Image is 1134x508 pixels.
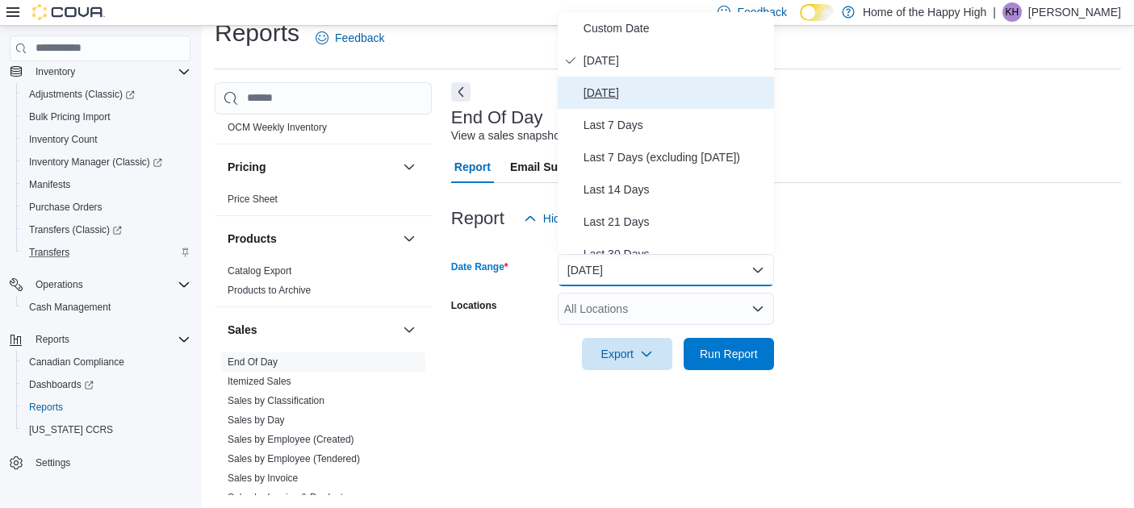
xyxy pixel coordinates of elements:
[228,121,327,134] span: OCM Weekly Inventory
[29,246,69,259] span: Transfers
[228,453,360,464] a: Sales by Employee (Tendered)
[228,452,360,465] span: Sales by Employee (Tendered)
[543,210,628,227] span: Hide Parameters
[215,118,432,144] div: OCM
[23,398,69,417] a: Reports
[23,243,190,262] span: Transfers
[228,284,311,297] span: Products to Archive
[32,4,105,20] img: Cova
[228,492,343,503] a: Sales by Invoice & Product
[228,394,324,407] span: Sales by Classification
[228,322,257,338] h3: Sales
[23,175,190,194] span: Manifests
[451,82,471,102] button: Next
[309,22,391,54] a: Feedback
[23,130,104,149] a: Inventory Count
[23,85,141,104] a: Adjustments (Classic)
[335,30,384,46] span: Feedback
[3,328,197,351] button: Reports
[29,223,122,236] span: Transfers (Classic)
[23,375,190,394] span: Dashboards
[228,414,285,426] a: Sales by Day
[451,108,543,127] h3: End Of Day
[16,396,197,418] button: Reports
[29,378,94,391] span: Dashboards
[23,175,77,194] a: Manifests
[16,296,197,319] button: Cash Management
[16,173,197,196] button: Manifests
[16,241,197,264] button: Transfers
[228,322,396,338] button: Sales
[29,452,190,473] span: Settings
[1028,2,1121,22] p: [PERSON_NAME]
[23,420,190,439] span: Washington CCRS
[584,244,768,264] span: Last 30 Days
[36,278,83,291] span: Operations
[558,254,774,286] button: [DATE]
[228,193,278,206] span: Price Sheet
[863,2,986,22] p: Home of the Happy High
[29,156,162,169] span: Inventory Manager (Classic)
[16,219,197,241] a: Transfers (Classic)
[1006,2,1019,22] span: KH
[23,107,117,127] a: Bulk Pricing Import
[29,178,70,191] span: Manifests
[228,434,354,445] a: Sales by Employee (Created)
[215,17,299,49] h1: Reports
[228,122,327,133] a: OCM Weekly Inventory
[36,65,75,78] span: Inventory
[23,352,190,372] span: Canadian Compliance
[3,60,197,83] button: Inventory
[993,2,996,22] p: |
[700,346,758,362] span: Run Report
[23,107,190,127] span: Bulk Pricing Import
[16,373,197,396] a: Dashboards
[23,220,190,239] span: Transfers (Classic)
[228,159,396,175] button: Pricing
[584,115,768,135] span: Last 7 Days
[23,130,190,149] span: Inventory Count
[3,273,197,296] button: Operations
[23,243,76,262] a: Transfers
[16,83,197,106] a: Adjustments (Classic)
[451,127,688,144] div: View a sales snapshot for a date or date range.
[29,88,135,101] span: Adjustments (Classic)
[684,338,774,370] button: Run Report
[29,110,111,123] span: Bulk Pricing Import
[29,356,124,369] span: Canadian Compliance
[29,401,63,414] span: Reports
[16,151,197,173] a: Inventory Manager (Classic)
[23,420,119,439] a: [US_STATE] CCRS
[23,198,109,217] a: Purchase Orders
[400,320,419,339] button: Sales
[29,330,76,349] button: Reports
[228,356,278,369] span: End Of Day
[228,231,277,247] h3: Products
[3,451,197,474] button: Settings
[751,302,764,315] button: Open list of options
[228,194,278,205] a: Price Sheet
[584,212,768,231] span: Last 21 Days
[23,352,131,372] a: Canadian Compliance
[582,338,672,370] button: Export
[29,330,190,349] span: Reports
[29,301,111,314] span: Cash Management
[16,128,197,151] button: Inventory Count
[584,83,768,102] span: [DATE]
[23,298,190,317] span: Cash Management
[228,231,396,247] button: Products
[228,472,298,485] span: Sales by Invoice
[451,260,508,273] label: Date Range
[584,19,768,38] span: Custom Date
[23,398,190,417] span: Reports
[400,229,419,248] button: Products
[584,180,768,199] span: Last 14 Days
[228,376,291,387] a: Itemized Sales
[23,198,190,217] span: Purchase Orders
[29,201,103,214] span: Purchase Orders
[228,356,278,368] a: End Of Day
[23,375,100,394] a: Dashboards
[29,275,190,294] span: Operations
[23,152,169,172] a: Inventory Manager (Classic)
